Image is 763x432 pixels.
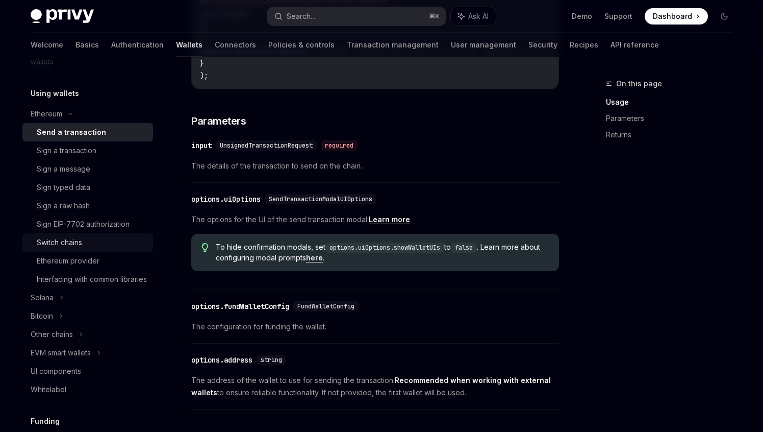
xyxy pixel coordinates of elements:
span: FundWalletConfig [297,302,354,310]
span: } [200,59,204,68]
div: Interfacing with common libraries [37,273,147,285]
a: Sign a message [22,160,153,178]
div: EVM smart wallets [31,347,91,359]
span: SendTransactionModalUIOptions [269,195,372,203]
div: options.address [191,355,252,365]
a: Returns [606,127,741,143]
a: Demo [572,11,592,21]
a: Transaction management [347,33,439,57]
a: Policies & controls [268,33,335,57]
div: Bitcoin [31,310,53,322]
div: Sign typed data [37,181,90,194]
h5: Funding [31,415,60,427]
a: Ethereum provider [22,252,153,270]
code: false [451,243,477,253]
span: ); [200,71,208,80]
a: Wallets [176,33,202,57]
span: The options for the UI of the send transaction modal. . [191,213,559,226]
div: UI components [31,365,81,377]
a: Welcome [31,33,63,57]
div: Ethereum provider [37,255,99,267]
span: Ask AI [468,11,489,21]
button: Ask AI [451,7,496,26]
div: Sign a message [37,163,90,175]
span: Parameters [191,114,246,128]
div: Sign a transaction [37,145,96,157]
div: options.fundWalletConfig [191,301,289,311]
div: Other chains [31,328,73,341]
img: dark logo [31,9,94,23]
a: Dashboard [645,8,708,25]
div: Whitelabel [31,383,66,396]
div: Search... [287,10,315,22]
h5: Using wallets [31,87,79,100]
span: UnsignedTransactionRequest [220,141,313,150]
a: Connectors [215,33,256,57]
div: Switch chains [37,236,82,249]
a: here [306,253,323,262]
span: string [261,356,282,364]
a: API reference [611,33,659,57]
a: Sign EIP-7702 authorization [22,215,153,233]
a: Send a transaction [22,123,153,141]
a: Support [604,11,632,21]
span: To hide confirmation modals, set to . Learn more about configuring modal prompts . [216,242,549,263]
div: Sign a raw hash [37,200,90,212]
a: Interfacing with common libraries [22,270,153,289]
a: Basics [75,33,99,57]
a: Sign typed data [22,178,153,197]
span: ⌘ K [429,12,440,20]
a: Learn more [369,215,410,224]
a: User management [451,33,516,57]
span: The configuration for funding the wallet. [191,321,559,333]
a: Usage [606,94,741,110]
a: Whitelabel [22,380,153,399]
a: Authentication [111,33,164,57]
span: The address of the wallet to use for sending the transaction. to ensure reliable functionality. I... [191,374,559,399]
a: Security [528,33,557,57]
a: Sign a raw hash [22,197,153,215]
span: The details of the transaction to send on the chain. [191,160,559,172]
a: UI components [22,362,153,380]
svg: Tip [201,243,209,252]
button: Toggle dark mode [716,8,732,25]
button: Search...⌘K [267,7,446,26]
div: Solana [31,292,54,304]
div: input [191,140,212,151]
div: required [321,140,358,151]
a: Sign a transaction [22,141,153,160]
a: Recipes [570,33,598,57]
div: options.uiOptions [191,194,261,204]
code: options.uiOptions.showWalletUIs [325,243,444,253]
a: Parameters [606,110,741,127]
a: Switch chains [22,233,153,252]
div: Ethereum [31,108,62,120]
span: Dashboard [653,11,692,21]
div: Sign EIP-7702 authorization [37,218,130,230]
span: On this page [616,78,662,90]
div: Send a transaction [37,126,106,138]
